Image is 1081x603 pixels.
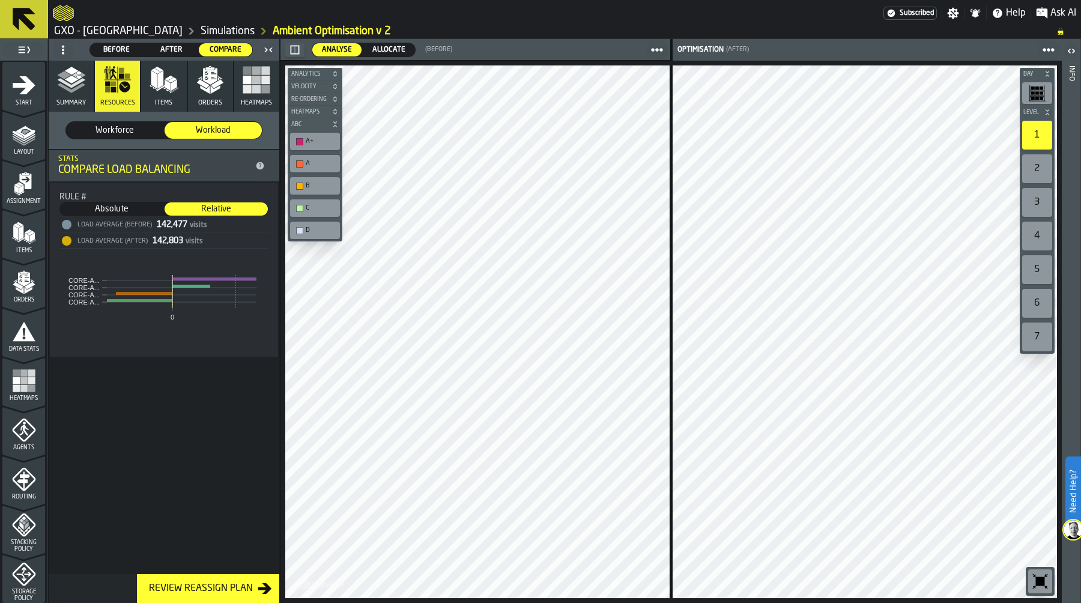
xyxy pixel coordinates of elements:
a: link-to-/wh/i/ae0cd702-8cb1-4091-b3be-0aee77957c79/simulations/7c873add-a672-4f1f-98fc-42ecaa078668 [273,25,391,38]
span: Analyse [317,44,357,55]
div: D [292,224,338,237]
label: button-toggle-Help [987,6,1031,20]
label: button-toggle-Close me [260,43,277,57]
div: 1 [1022,121,1052,150]
label: button-switch-multi-Allocate [362,43,416,57]
label: Need Help? [1067,458,1080,525]
button: button- [288,80,342,92]
span: Heatmaps [241,99,272,107]
header: Info [1062,39,1080,603]
div: button-toolbar-undefined [288,175,342,197]
div: 3 [1022,188,1052,217]
span: (Before) [425,46,452,53]
div: StatList-item-Load Average (Before) [59,216,268,232]
button: button- [288,68,342,80]
div: button-toolbar-undefined [1020,80,1055,106]
li: menu Orders [2,259,45,307]
span: visits [186,238,203,245]
div: thumb [66,122,163,139]
span: 142,477 [157,220,210,229]
div: thumb [145,43,198,56]
div: Info [1067,63,1076,600]
a: link-to-/wh/i/ae0cd702-8cb1-4091-b3be-0aee77957c79/settings/billing [883,7,937,20]
button: button- [288,118,342,130]
span: Summary [56,99,86,107]
span: ABC [289,121,329,128]
div: thumb [363,43,415,56]
span: After [150,44,193,55]
button: button-Review Reassign Plan [137,574,279,603]
span: Storage Policy [2,589,45,602]
label: button-switch-multi-Workforce [65,121,164,139]
div: Load Average (Before) [76,221,152,229]
text: CORE-A... [68,284,100,291]
span: (After) [726,46,749,53]
div: thumb [60,202,163,216]
div: thumb [90,43,144,56]
div: A [292,157,338,170]
div: C [306,204,336,212]
button: button- [285,43,304,57]
label: button-switch-multi-After [144,43,199,57]
button: button- [288,93,342,105]
span: Start [2,100,45,106]
a: link-to-/wh/i/ae0cd702-8cb1-4091-b3be-0aee77957c79 [201,25,255,38]
span: visits [190,222,207,229]
li: menu Items [2,210,45,258]
label: button-switch-multi-Workload [164,121,262,139]
span: Layout [2,149,45,156]
label: button-toggle-Open [1063,41,1080,63]
div: Compare Load Balancing [58,163,250,177]
div: A+ [292,135,338,148]
span: Absolute [61,203,163,215]
div: Title [59,192,268,202]
label: button-switch-multi-Analyse [312,43,362,57]
div: StatList-item-Load Average (After) [59,232,268,249]
span: Bay [1021,71,1041,77]
span: Ask AI [1050,6,1076,20]
div: button-toolbar-undefined [1020,320,1055,354]
div: Load Average (After) [76,237,148,245]
div: B [306,182,336,190]
div: button-toolbar-undefined [1026,567,1055,596]
li: menu Start [2,62,45,110]
li: menu Data Stats [2,308,45,356]
div: thumb [312,43,362,56]
span: Heatmaps [289,109,329,115]
span: Agents [2,444,45,451]
div: Menu Subscription [883,7,937,20]
div: button-toolbar-undefined [288,153,342,175]
div: button-toolbar-undefined [1020,152,1055,186]
div: A+ [306,138,336,145]
div: Review Reassign Plan [144,581,258,596]
span: Orders [2,297,45,303]
span: Heatmaps [2,395,45,402]
div: 6 [1022,289,1052,318]
button: button- [1020,68,1055,80]
a: link-to-/wh/i/ae0cd702-8cb1-4091-b3be-0aee77957c79 [54,25,183,38]
label: button-switch-multi-Relative [164,202,268,216]
span: Subscribed [900,9,934,17]
label: button-switch-multi-Compare [198,43,253,57]
div: D [306,226,336,234]
text: 0 [171,314,174,321]
li: menu Assignment [2,160,45,208]
div: 5 [1022,255,1052,284]
button: button- [288,106,342,118]
span: Re-Ordering [289,96,329,103]
text: CORE-A... [68,298,100,306]
span: Data Stats [2,346,45,353]
div: button-toolbar-undefined [1020,186,1055,219]
div: 7 [1022,323,1052,351]
li: menu Layout [2,111,45,159]
span: 142,803 [153,237,205,245]
div: stat-Rule # [50,183,278,357]
span: Velocity [289,83,329,90]
label: button-switch-multi-Before [89,43,144,57]
div: 2 [1022,154,1052,183]
a: logo-header [53,2,74,24]
span: Resources [100,99,135,107]
nav: Breadcrumb [53,24,1076,38]
span: Help [1006,6,1026,20]
div: button-toolbar-undefined [1020,253,1055,286]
